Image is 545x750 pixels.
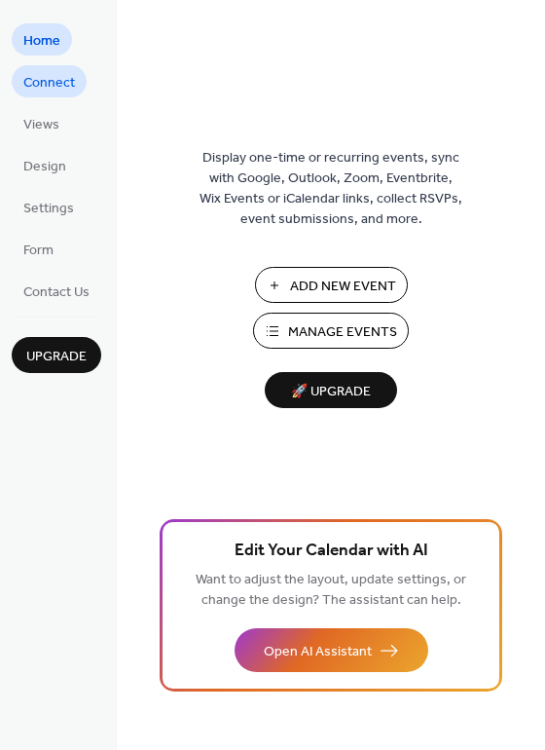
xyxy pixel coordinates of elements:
span: Connect [23,73,75,94]
a: Design [12,149,78,181]
span: Home [23,31,60,52]
span: Views [23,115,59,135]
span: Design [23,157,66,177]
span: Display one-time or recurring events, sync with Google, Outlook, Zoom, Eventbrite, Wix Events or ... [200,148,462,230]
span: Manage Events [288,322,397,343]
span: Settings [23,199,74,219]
span: Upgrade [26,347,87,367]
button: Manage Events [253,313,409,349]
a: Contact Us [12,275,101,307]
span: Add New Event [290,277,396,297]
a: Settings [12,191,86,223]
span: Want to adjust the layout, update settings, or change the design? The assistant can help. [196,567,466,614]
button: Upgrade [12,337,101,373]
button: 🚀 Upgrade [265,372,397,408]
a: Views [12,107,71,139]
button: Open AI Assistant [235,628,428,672]
button: Add New Event [255,267,408,303]
a: Connect [12,65,87,97]
span: Edit Your Calendar with AI [235,538,428,565]
span: Contact Us [23,282,90,303]
span: 🚀 Upgrade [276,379,385,405]
span: Form [23,241,54,261]
a: Form [12,233,65,265]
span: Open AI Assistant [264,642,372,662]
a: Home [12,23,72,56]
